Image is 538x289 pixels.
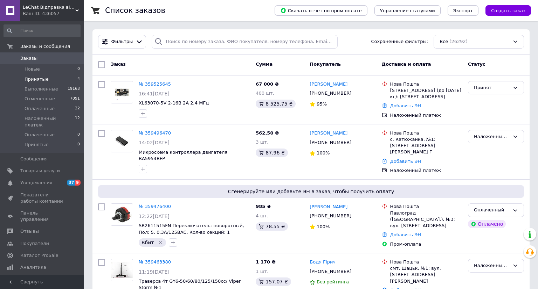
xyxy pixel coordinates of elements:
span: [PHONE_NUMBER] [310,213,351,218]
span: 4 [77,76,80,82]
img: Фото товару [111,204,133,225]
div: Наложенный платеж [390,167,462,174]
div: 87.96 ₴ [256,149,288,157]
div: Наложенный платеж [474,133,510,140]
span: 11:19[DATE] [139,269,170,275]
span: Микросхема контроллера двигателя BA5954BFP [139,150,227,161]
span: [PHONE_NUMBER] [310,269,351,274]
span: 0 [77,132,80,138]
div: Наложенный платеж [474,262,510,269]
span: Сгенерируйте или добавьте ЭН в заказ, чтобы получить оплату [101,188,521,195]
div: [STREET_ADDRESS] (до [DATE] кг): [STREET_ADDRESS] [390,87,462,100]
span: 7091 [70,96,80,102]
span: 19163 [68,86,80,92]
span: Новые [25,66,40,72]
a: [PERSON_NAME] [310,204,347,210]
span: 0 [77,66,80,72]
span: Заказы и сообщения [20,43,70,50]
span: Аналитика [20,264,46,270]
div: Ваш ID: 436057 [23,10,84,17]
span: 3 шт. [256,139,268,145]
h1: Список заказов [105,6,165,15]
span: Вбит [142,240,154,245]
span: 67 000 ₴ [256,81,278,87]
span: Все [440,38,448,45]
input: Поиск по номеру заказа, ФИО покупателя, номеру телефона, Email, номеру накладной [152,35,338,49]
span: 100% [317,150,330,156]
img: Фото товару [111,81,133,103]
a: № 359525645 [139,81,171,87]
span: 95% [317,101,327,107]
span: Отмененные [25,96,55,102]
span: Оплаченные [25,132,55,138]
a: № 359463380 [139,259,171,265]
span: Фильтры [111,38,133,45]
span: Принятые [25,142,49,148]
button: Управление статусами [374,5,441,16]
a: № 359476400 [139,204,171,209]
span: Сохраненные фильтры: [371,38,428,45]
span: Показатели работы компании [20,192,65,204]
div: Принят [474,84,510,92]
a: Фото товару [111,81,133,103]
img: Фото товару [111,262,133,279]
div: 157.07 ₴ [256,277,291,286]
span: (26292) [449,39,468,44]
span: 4 шт. [256,213,268,218]
div: Наложенный платеж [390,112,462,118]
span: Товары и услуги [20,168,60,174]
span: 16:41[DATE] [139,91,170,96]
a: Добавить ЭН [390,103,421,108]
span: Экспорт [453,8,473,13]
span: 562,50 ₴ [256,130,279,136]
span: Создать заказ [491,8,525,13]
div: с. Катюжанка, №1: [STREET_ADDRESS][PERSON_NAME] Г [390,136,462,156]
span: 14:02[DATE] [139,140,170,145]
div: Оплаченный [474,207,510,214]
div: Нова Пошта [390,81,462,87]
span: Выполненные [25,86,58,92]
a: [PERSON_NAME] [310,130,347,137]
div: 78.55 ₴ [256,222,288,231]
span: Заказ [111,62,126,67]
img: Фото товару [111,130,133,152]
span: [PHONE_NUMBER] [310,140,351,145]
span: 1 170 ₴ [256,259,275,265]
div: Нова Пошта [390,203,462,210]
span: Управление статусами [380,8,435,13]
span: Доставка и оплата [382,62,431,67]
div: Оплачено [468,220,506,228]
a: Фото товару [111,130,133,152]
span: Заказы [20,55,37,62]
svg: Удалить метку [158,240,163,245]
div: 8 525.75 ₴ [256,100,296,108]
div: Пром-оплата [390,241,462,247]
span: Сумма [256,62,273,67]
span: 12 [75,115,80,128]
a: Фото товару [111,259,133,281]
div: Павлоград ([GEOGRAPHIC_DATA].), №3: вул. [STREET_ADDRESS] [390,210,462,229]
div: Нова Пошта [390,259,462,265]
span: Оплаченные [25,106,55,112]
button: Создать заказ [485,5,531,16]
a: Добавить ЭН [390,159,421,164]
span: 0 [77,142,80,148]
span: Покупатели [20,240,49,247]
span: 400 шт. [256,91,274,96]
a: XL63070-5V 2-16В 2А 2,4 МГц [139,100,209,106]
span: 37 [67,180,75,186]
span: Сообщения [20,156,48,162]
div: смт. Шацьк, №1: вул. [STREET_ADDRESS][PERSON_NAME] [390,265,462,284]
span: 9 [75,180,81,186]
span: 100% [317,224,330,229]
button: Экспорт [448,5,478,16]
input: Поиск [4,24,81,37]
span: Наложенный платеж [25,115,75,128]
a: Бодя Гірич [310,259,336,266]
span: Покупатель [310,62,341,67]
span: 1 шт. [256,269,268,274]
a: SR2611515FN Переключатель: поворотный, Пол: 5, 0,3A/125ВAC, Кол-во секций: 1 [139,223,244,235]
